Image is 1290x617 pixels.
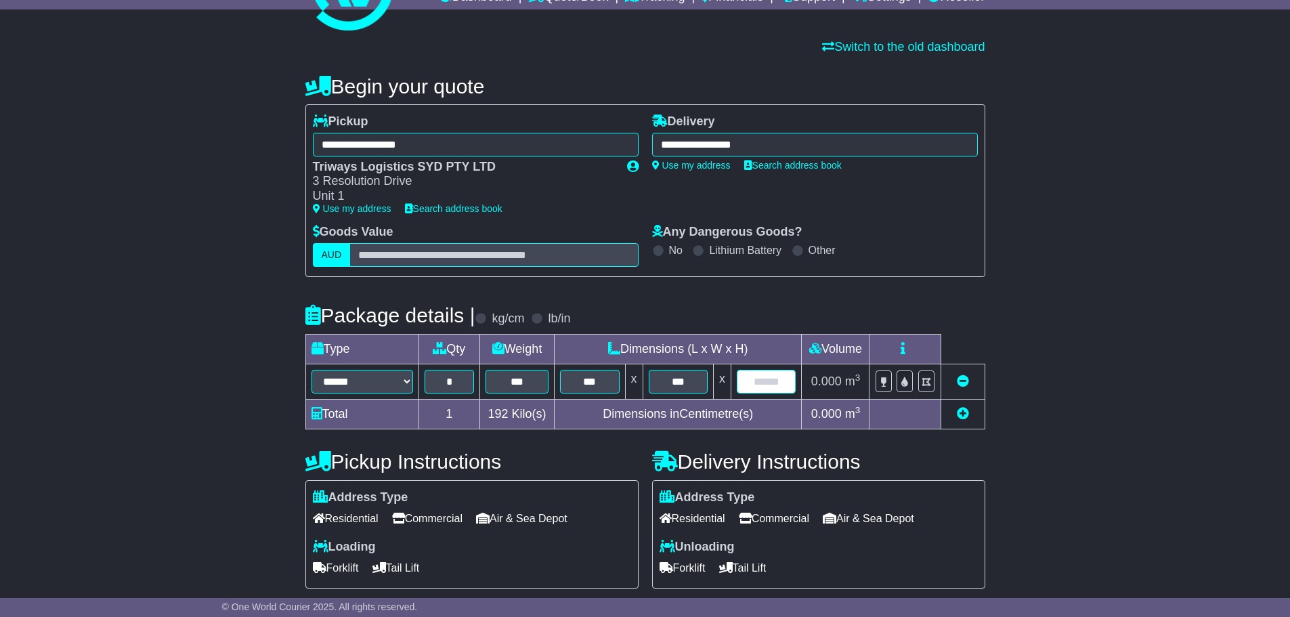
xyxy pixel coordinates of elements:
[555,399,802,429] td: Dimensions in Centimetre(s)
[313,203,391,214] a: Use my address
[313,490,408,505] label: Address Type
[313,174,614,189] div: 3 Resolution Drive
[313,160,614,175] div: Triways Logistics SYD PTY LTD
[555,334,802,364] td: Dimensions (L x W x H)
[222,601,418,612] span: © One World Courier 2025. All rights reserved.
[811,407,842,421] span: 0.000
[305,304,475,326] h4: Package details |
[719,557,767,578] span: Tail Lift
[652,160,731,171] a: Use my address
[480,334,555,364] td: Weight
[548,312,570,326] label: lb/in
[313,114,368,129] label: Pickup
[652,225,802,240] label: Any Dangerous Goods?
[660,490,755,505] label: Address Type
[625,364,643,399] td: x
[809,244,836,257] label: Other
[709,244,781,257] label: Lithium Battery
[744,160,842,171] a: Search address book
[313,225,393,240] label: Goods Value
[823,508,914,529] span: Air & Sea Depot
[313,243,351,267] label: AUD
[713,364,731,399] td: x
[313,189,614,204] div: Unit 1
[418,399,480,429] td: 1
[305,399,418,429] td: Total
[313,540,376,555] label: Loading
[739,508,809,529] span: Commercial
[652,114,715,129] label: Delivery
[822,40,985,54] a: Switch to the old dashboard
[480,399,555,429] td: Kilo(s)
[660,557,706,578] span: Forklift
[305,450,639,473] h4: Pickup Instructions
[660,508,725,529] span: Residential
[488,407,509,421] span: 192
[418,334,480,364] td: Qty
[957,375,969,388] a: Remove this item
[492,312,524,326] label: kg/cm
[669,244,683,257] label: No
[845,375,861,388] span: m
[957,407,969,421] a: Add new item
[855,405,861,415] sup: 3
[476,508,567,529] span: Air & Sea Depot
[405,203,502,214] a: Search address book
[845,407,861,421] span: m
[802,334,869,364] td: Volume
[652,450,985,473] h4: Delivery Instructions
[313,508,379,529] span: Residential
[305,334,418,364] td: Type
[660,540,735,555] label: Unloading
[392,508,463,529] span: Commercial
[313,557,359,578] span: Forklift
[305,75,985,98] h4: Begin your quote
[811,375,842,388] span: 0.000
[372,557,420,578] span: Tail Lift
[855,373,861,383] sup: 3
